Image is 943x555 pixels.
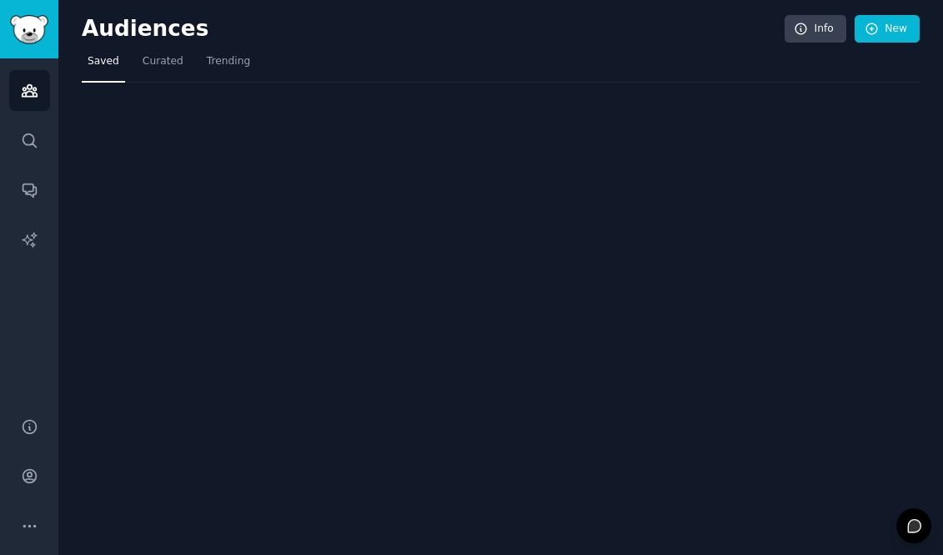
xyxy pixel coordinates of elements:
a: New [855,15,920,43]
a: Info [785,15,846,43]
img: GummySearch logo [10,15,48,44]
span: Trending [207,54,250,69]
a: Trending [201,48,256,83]
h2: Audiences [82,16,785,43]
span: Curated [143,54,183,69]
span: Saved [88,54,119,69]
a: Curated [137,48,189,83]
a: Saved [82,48,125,83]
